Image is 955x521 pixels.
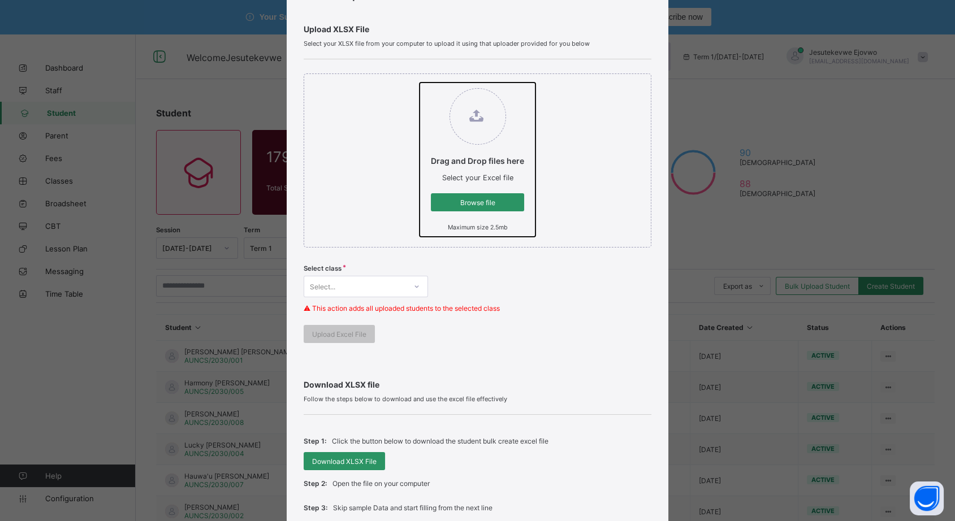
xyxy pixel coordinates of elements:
[304,264,342,272] span: Select class
[448,224,508,231] small: Maximum size 2.5mb
[304,304,652,312] p: ⚠ This action adds all uploaded students to the selected class
[304,24,652,34] span: Upload XLSX File
[333,503,492,512] p: Skip sample Data and start filling from the next line
[332,437,548,445] p: Click the button below to download the student bulk create excel file
[442,173,513,182] span: Select your Excel file
[310,276,335,297] div: Select...
[304,479,327,488] span: Step 2:
[431,156,524,166] p: Drag and Drop files here
[910,481,944,515] button: Open asap
[304,503,327,512] span: Step 3:
[332,479,430,488] p: Open the file on your computer
[304,437,326,445] span: Step 1:
[439,198,516,207] span: Browse file
[304,380,652,389] span: Download XLSX file
[312,457,377,466] span: Download XLSX File
[304,40,652,47] span: Select your XLSX file from your computer to upload it using that uploader provided for you below
[312,330,366,338] span: Upload Excel File
[304,395,652,403] span: Follow the steps below to download and use the excel file effectively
